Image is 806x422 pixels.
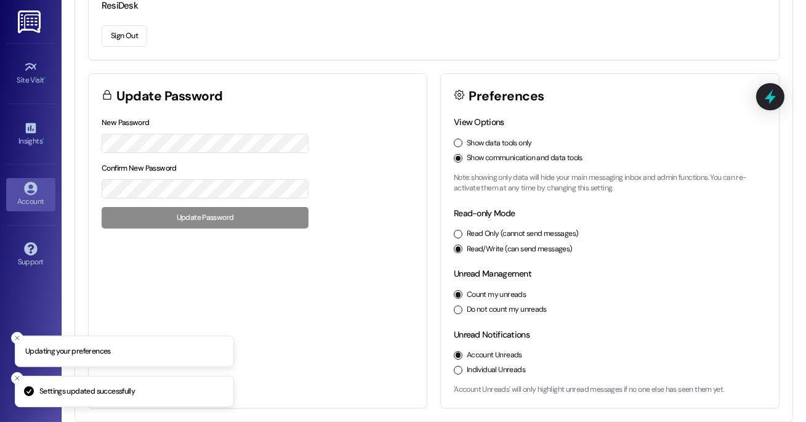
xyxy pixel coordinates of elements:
[454,116,504,128] label: View Options
[6,178,55,211] a: Account
[467,229,578,240] label: Read Only (cannot send messages)
[18,10,43,33] img: ResiDesk Logo
[25,346,111,357] p: Updating your preferences
[11,331,23,344] button: Close toast
[6,238,55,272] a: Support
[454,384,766,396] p: 'Account Unreads' will only highlight unread messages if no one else has seen them yet.
[454,329,530,340] label: Unread Notifications
[102,118,150,128] label: New Password
[467,304,547,315] label: Do not count my unreads
[11,372,23,384] button: Close toast
[467,290,526,301] label: Count my unreads
[6,118,55,151] a: Insights •
[102,25,147,47] button: Sign Out
[469,90,544,103] h3: Preferences
[454,268,531,279] label: Unread Management
[454,172,766,194] p: Note: showing only data will hide your main messaging inbox and admin functions. You can re-activ...
[39,386,135,397] p: Settings updated successfully
[467,153,582,164] label: Show communication and data tools
[117,90,223,103] h3: Update Password
[467,138,532,149] label: Show data tools only
[467,244,573,255] label: Read/Write (can send messages)
[44,74,46,83] span: •
[454,208,515,219] label: Read-only Mode
[102,163,177,173] label: Confirm New Password
[467,365,525,376] label: Individual Unreads
[467,350,522,361] label: Account Unreads
[42,135,44,144] span: •
[6,57,55,90] a: Site Visit •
